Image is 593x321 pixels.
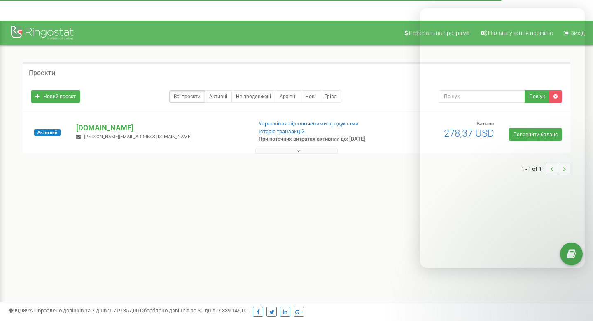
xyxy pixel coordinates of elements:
a: Управління підключеними продуктами [259,120,359,127]
a: Не продовжені [231,90,275,103]
h5: Проєкти [29,69,55,77]
span: Оброблено дзвінків за 30 днів : [140,307,247,314]
u: 7 339 146,00 [218,307,247,314]
iframe: Intercom live chat [420,8,585,268]
u: 1 719 357,00 [109,307,139,314]
span: Реферальна програма [409,30,470,36]
a: Архівні [275,90,301,103]
a: Новий проєкт [31,90,80,103]
a: Нові [301,90,320,103]
span: 99,989% [8,307,33,314]
span: Оброблено дзвінків за 7 днів : [34,307,139,314]
p: При поточних витратах активний до: [DATE] [259,135,382,143]
a: Історія транзакцій [259,128,305,135]
iframe: Intercom live chat [565,274,585,294]
p: [DOMAIN_NAME] [76,123,245,133]
a: Всі проєкти [169,90,205,103]
span: Активний [34,129,61,136]
a: Тріал [320,90,341,103]
a: Реферальна програма [399,21,474,45]
span: [PERSON_NAME][EMAIL_ADDRESS][DOMAIN_NAME] [84,134,191,139]
a: Активні [205,90,232,103]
